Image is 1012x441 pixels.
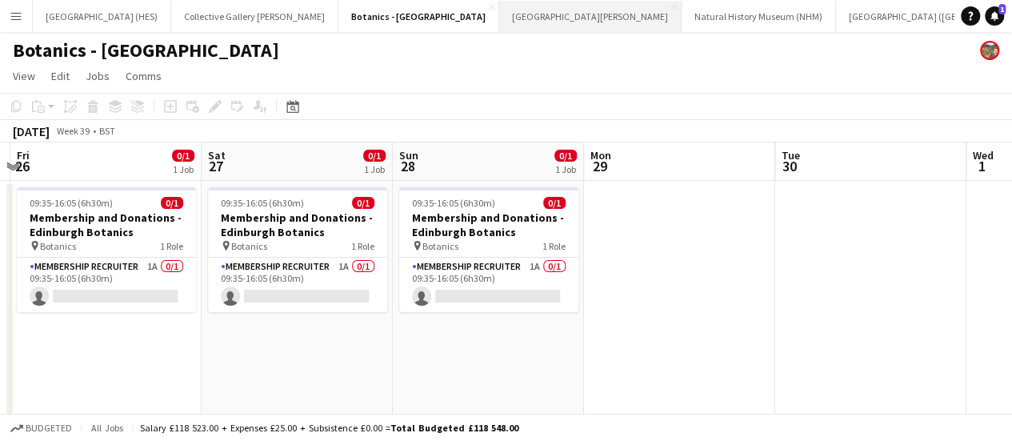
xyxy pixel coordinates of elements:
[399,210,578,239] h3: Membership and Donations - Edinburgh Botanics
[119,66,168,86] a: Comms
[86,69,110,83] span: Jobs
[171,1,338,32] button: Collective Gallery [PERSON_NAME]
[980,41,999,60] app-user-avatar: Alyce Paton
[422,240,458,252] span: Botanics
[8,419,74,437] button: Budgeted
[206,157,226,175] span: 27
[140,422,518,434] div: Salary £118 523.00 + Expenses £25.00 + Subsistence £0.00 =
[364,163,385,175] div: 1 Job
[13,123,50,139] div: [DATE]
[13,69,35,83] span: View
[542,240,566,252] span: 1 Role
[51,69,70,83] span: Edit
[588,157,611,175] span: 29
[352,197,374,209] span: 0/1
[554,150,577,162] span: 0/1
[208,210,387,239] h3: Membership and Donations - Edinburgh Botanics
[6,66,42,86] a: View
[397,157,418,175] span: 28
[88,422,126,434] span: All jobs
[17,148,30,162] span: Fri
[985,6,1004,26] a: 1
[399,187,578,312] app-job-card: 09:35-16:05 (6h30m)0/1Membership and Donations - Edinburgh Botanics Botanics1 RoleMembership Recr...
[543,197,566,209] span: 0/1
[45,66,76,86] a: Edit
[99,125,115,137] div: BST
[208,258,387,312] app-card-role: Membership Recruiter1A0/109:35-16:05 (6h30m)
[13,38,279,62] h1: Botanics - [GEOGRAPHIC_DATA]
[973,148,994,162] span: Wed
[399,258,578,312] app-card-role: Membership Recruiter1A0/109:35-16:05 (6h30m)
[779,157,800,175] span: 30
[208,148,226,162] span: Sat
[221,197,304,209] span: 09:35-16:05 (6h30m)
[555,163,576,175] div: 1 Job
[363,150,386,162] span: 0/1
[208,187,387,312] app-job-card: 09:35-16:05 (6h30m)0/1Membership and Donations - Edinburgh Botanics Botanics1 RoleMembership Recr...
[79,66,116,86] a: Jobs
[412,197,495,209] span: 09:35-16:05 (6h30m)
[338,1,499,32] button: Botanics - [GEOGRAPHIC_DATA]
[173,163,194,175] div: 1 Job
[14,157,30,175] span: 26
[160,240,183,252] span: 1 Role
[231,240,267,252] span: Botanics
[970,157,994,175] span: 1
[499,1,682,32] button: [GEOGRAPHIC_DATA][PERSON_NAME]
[351,240,374,252] span: 1 Role
[998,4,1006,14] span: 1
[17,187,196,312] app-job-card: 09:35-16:05 (6h30m)0/1Membership and Donations - Edinburgh Botanics Botanics1 RoleMembership Recr...
[53,125,93,137] span: Week 39
[399,148,418,162] span: Sun
[390,422,518,434] span: Total Budgeted £118 548.00
[17,258,196,312] app-card-role: Membership Recruiter1A0/109:35-16:05 (6h30m)
[172,150,194,162] span: 0/1
[33,1,171,32] button: [GEOGRAPHIC_DATA] (HES)
[17,210,196,239] h3: Membership and Donations - Edinburgh Botanics
[161,197,183,209] span: 0/1
[30,197,113,209] span: 09:35-16:05 (6h30m)
[590,148,611,162] span: Mon
[26,423,72,434] span: Budgeted
[40,240,76,252] span: Botanics
[126,69,162,83] span: Comms
[782,148,800,162] span: Tue
[682,1,836,32] button: Natural History Museum (NHM)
